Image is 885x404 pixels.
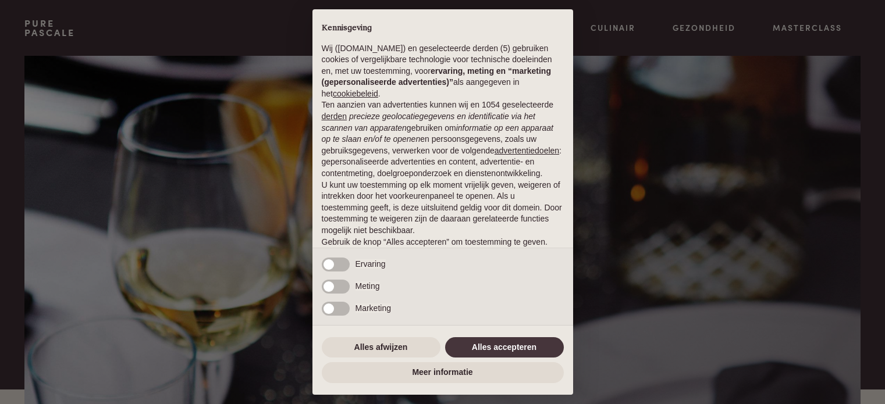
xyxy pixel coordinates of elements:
[356,303,391,313] span: Marketing
[322,43,564,100] p: Wij ([DOMAIN_NAME]) en geselecteerde derden (5) gebruiken cookies of vergelijkbare technologie vo...
[445,337,564,358] button: Alles accepteren
[322,180,564,237] p: U kunt uw toestemming op elk moment vrijelijk geven, weigeren of intrekken door het voorkeurenpan...
[495,145,559,157] button: advertentiedoelen
[322,111,347,123] button: derden
[322,362,564,383] button: Meer informatie
[322,112,535,133] em: precieze geolocatiegegevens en identificatie via het scannen van apparaten
[322,123,554,144] em: informatie op een apparaat op te slaan en/of te openen
[322,66,551,87] strong: ervaring, meting en “marketing (gepersonaliseerde advertenties)”
[356,281,380,291] span: Meting
[356,259,386,269] span: Ervaring
[322,237,564,271] p: Gebruik de knop “Alles accepteren” om toestemming te geven. Gebruik de knop “Alles afwijzen” om d...
[333,89,378,98] a: cookiebeleid
[322,99,564,179] p: Ten aanzien van advertenties kunnen wij en 1054 geselecteerde gebruiken om en persoonsgegevens, z...
[322,23,564,34] h2: Kennisgeving
[322,337,440,358] button: Alles afwijzen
